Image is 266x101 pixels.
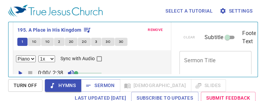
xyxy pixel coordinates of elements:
button: 3C [102,38,114,46]
button: 2C [78,38,91,46]
button: Sermon [81,79,120,92]
button: Hymns [45,79,81,92]
span: 3C [106,39,110,45]
span: Hymns [50,81,76,90]
span: Sync with Audio [60,55,95,62]
button: 2 [54,38,64,46]
span: 1 [21,39,23,45]
button: 2C [65,38,78,46]
span: 3C [119,39,124,45]
span: 2C [69,39,74,45]
span: 3 [95,39,97,45]
span: Sermon [86,81,114,90]
span: 2C [82,39,87,45]
span: Footer Text [242,29,258,46]
span: Settings [221,7,252,15]
span: Subtitle [205,33,223,41]
b: 195. A Place in His Kingdom [17,26,82,34]
select: Select Track [16,55,36,62]
p: 0:00 / 2:38 [35,69,66,77]
span: 2 [58,39,60,45]
button: remove [144,26,167,34]
button: 3 [91,38,101,46]
button: 1 [17,38,28,46]
button: 1C [41,38,54,46]
span: Select a tutorial [165,7,213,15]
button: Settings [218,5,255,17]
button: 195. A Place in His Kingdom [17,26,91,34]
span: 1C [45,39,50,45]
span: remove [148,27,163,33]
button: 3C [115,38,128,46]
select: Playback Rate [38,55,55,62]
span: Turn Off [14,81,37,90]
img: True Jesus Church [8,5,103,17]
button: Select a tutorial [163,5,215,17]
span: 1C [32,39,37,45]
button: 1C [28,38,41,46]
button: Turn Off [8,79,42,92]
